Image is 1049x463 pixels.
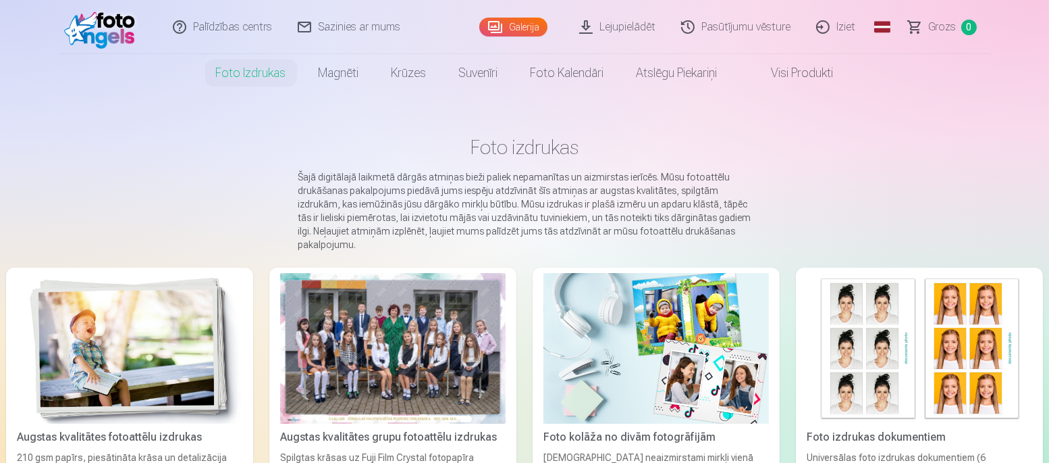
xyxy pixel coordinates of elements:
a: Krūzes [375,54,443,92]
span: Grozs [928,19,956,35]
span: 0 [961,20,977,35]
a: Galerija [479,18,547,36]
a: Foto izdrukas [200,54,302,92]
img: Foto izdrukas dokumentiem [807,273,1032,424]
div: Foto izdrukas dokumentiem [801,429,1038,445]
a: Magnēti [302,54,375,92]
div: Augstas kvalitātes fotoattēlu izdrukas [11,429,248,445]
div: Foto kolāža no divām fotogrāfijām [538,429,774,445]
a: Atslēgu piekariņi [620,54,734,92]
a: Foto kalendāri [514,54,620,92]
img: /fa3 [64,5,142,49]
div: Augstas kvalitātes grupu fotoattēlu izdrukas [275,429,511,445]
p: Šajā digitālajā laikmetā dārgās atmiņas bieži paliek nepamanītas un aizmirstas ierīcēs. Mūsu foto... [298,170,751,251]
img: Augstas kvalitātes fotoattēlu izdrukas [17,273,242,424]
a: Suvenīri [443,54,514,92]
a: Visi produkti [734,54,850,92]
img: Foto kolāža no divām fotogrāfijām [543,273,769,424]
h1: Foto izdrukas [17,135,1032,160]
